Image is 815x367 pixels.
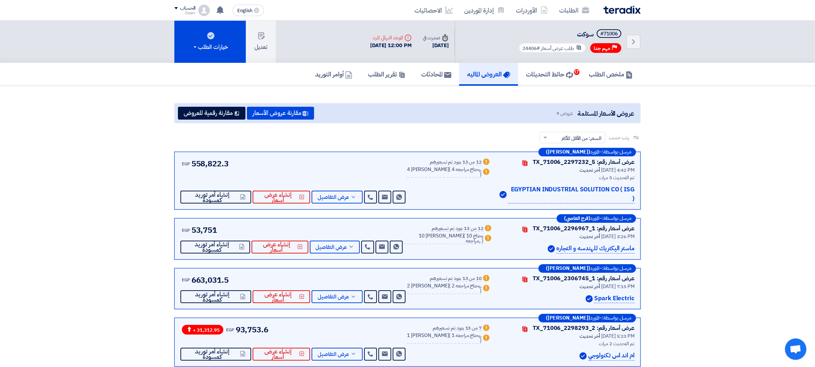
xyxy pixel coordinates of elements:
[174,21,246,63] button: خيارات الطلب
[601,166,635,174] span: [DATE] 4:42 PM
[318,352,349,357] span: عرض التفاصيل
[459,63,518,86] a: العروض الماليه
[594,294,635,303] p: Spark Electric
[601,283,635,290] span: [DATE] 7:15 PM
[580,332,600,340] span: أخر تحديث
[258,349,298,360] span: إنشاء عرض أسعار
[564,216,590,221] b: (فرج العاصي)
[192,158,229,170] span: 558,822.3
[533,274,635,283] div: عرض أسعار رقم: TX_71006_2306745_1
[182,161,190,167] span: EGP
[541,45,574,52] span: طلب عرض أسعار
[480,337,482,344] span: )
[186,292,239,302] span: إنشاء أمر توريد كمسودة
[226,327,234,333] span: EGP
[452,332,482,339] span: 1 يحتاج مراجعه,
[449,332,451,339] span: (
[312,191,363,203] button: عرض التفاصيل
[556,244,635,253] p: ماستر اليكتريك للهندسه و التجاره
[603,6,641,14] img: Teradix logo
[182,325,223,335] span: + 31,312.95
[458,2,510,19] a: إدارة الموردين
[370,34,412,41] div: الموعد النهائي للرد
[538,264,636,273] div: –
[253,348,310,361] button: إنشاء عرض أسعار
[449,166,451,173] span: (
[192,274,229,286] span: 663,031.5
[233,5,264,16] button: English
[368,70,406,78] h5: تقرير الطلب
[186,192,239,203] span: إنشاء أمر توريد كمسودة
[370,41,412,50] div: [DATE] 12:00 PM
[257,242,296,252] span: إنشاء عرض أسعار
[590,266,599,271] span: المورد
[180,241,250,253] button: إنشاء أمر توريد كمسودة
[574,69,580,75] span: 17
[538,148,636,156] div: –
[466,232,483,245] span: 10 يحتاج مراجعه,
[407,333,482,344] div: 1 [PERSON_NAME]
[580,233,600,240] span: أخر تحديث
[546,150,590,155] b: ([PERSON_NAME])
[178,107,245,120] button: مقارنة رقمية للعروض
[413,63,459,86] a: المحادثات
[315,245,347,250] span: عرض التفاصيل
[318,195,349,200] span: عرض التفاصيل
[430,160,482,165] div: 12 من 13 بنود تم تسعيرهم
[467,70,510,78] h5: العروض الماليه
[522,45,540,52] span: #24406
[430,276,482,282] div: 10 من 13 بنود تم تسعيرهم
[580,283,600,290] span: أخر تحديث
[590,150,599,155] span: المورد
[510,2,553,19] a: الأوردرات
[312,348,363,361] button: عرض التفاصيل
[186,242,238,252] span: إنشاء أمر توريد كمسودة
[533,324,635,332] div: عرض أسعار رقم: TX_71006_2298293_2
[258,292,298,302] span: إنشاء عرض أسعار
[253,290,310,303] button: إنشاء عرض أسعار
[452,282,482,290] span: 2 يحتاج مراجعه,
[180,191,251,203] button: إنشاء أمر توريد كمسودة
[548,245,555,252] img: Verified Account
[312,290,363,303] button: عرض التفاصيل
[180,5,195,11] div: الحساب
[601,332,635,340] span: [DATE] 5:23 PM
[236,324,268,336] span: 93,753.6
[247,107,314,120] button: مقارنة عروض الأسعار
[423,41,449,50] div: [DATE]
[480,171,482,178] span: )
[546,316,590,321] b: ([PERSON_NAME])
[182,227,190,233] span: EGP
[480,287,482,295] span: )
[482,237,483,245] span: )
[561,135,601,142] span: السعر: من الأقل للأكثر
[577,29,594,39] span: سوكت
[609,134,629,141] span: رتب حسب
[253,191,310,203] button: إنشاء عرض أسعار
[580,352,587,360] img: Verified Account
[423,34,449,41] div: صدرت في
[432,226,483,232] div: 12 من 13 بنود تم تسعيرهم
[590,216,599,221] span: المورد
[526,70,573,78] h5: حائط التحديثات
[407,283,482,294] div: 2 [PERSON_NAME]
[517,29,623,39] h5: سوكت
[518,63,581,86] a: حائط التحديثات17
[449,282,451,290] span: (
[546,266,590,271] b: ([PERSON_NAME])
[590,316,599,321] span: المورد
[533,224,635,233] div: عرض أسعار رقم: TX_71006_2296967_1
[237,8,252,13] span: English
[580,166,600,174] span: أخر تحديث
[556,110,573,117] span: عروض 9
[182,277,190,283] span: EGP
[315,70,352,78] h5: أوامر التوريد
[508,185,635,203] p: EGYPTIAN INDUSTRIAL SOLUTION CO ( ISG )
[500,340,635,347] div: تم التحديث 2 مرات
[180,348,251,361] button: إنشاء أمر توريد كمسودة
[192,43,228,51] div: خيارات الطلب
[421,70,451,78] h5: المحادثات
[577,109,634,118] span: عروض الأسعار المستلمة
[310,241,360,253] button: عرض التفاصيل
[557,214,636,223] div: –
